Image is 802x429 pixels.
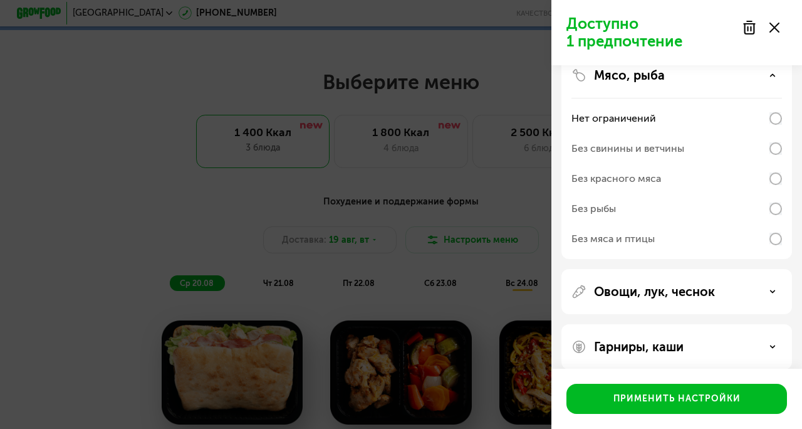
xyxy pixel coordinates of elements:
div: Нет ограничений [571,111,656,126]
div: Без свинины и ветчины [571,141,684,156]
div: Без красного мяса [571,171,661,186]
p: Доступно 1 предпочтение [566,15,734,50]
button: Применить настройки [566,384,787,414]
div: Применить настройки [613,393,741,405]
div: Без мяса и птицы [571,231,655,246]
p: Гарниры, каши [594,339,684,354]
p: Овощи, лук, чеснок [594,284,715,299]
div: Без рыбы [571,201,616,216]
p: Мясо, рыба [594,68,665,83]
